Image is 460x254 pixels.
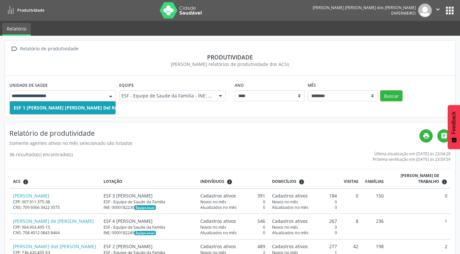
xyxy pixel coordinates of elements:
div: 0 [272,224,337,230]
div: 36 resultado(s) encontrado(s) [9,151,73,162]
div: 277 [272,243,337,250]
td: 236 [362,214,387,239]
div: 0 [272,199,337,205]
td: 0 [341,188,362,214]
th: Visitas [341,169,362,188]
span: Esta é a equipe atual deste Agente [134,231,155,235]
div: 0 [200,224,265,230]
span: Novos no mês [272,199,298,205]
span: Esta é a equipe atual deste Agente [134,205,155,210]
a: print [419,129,433,143]
span: Produtividade [17,7,44,13]
span: Feedback [451,111,457,134]
a:  [437,129,451,143]
i: ACSs que estiveram vinculados a uma UBS neste período, mesmo sem produtividade. [23,179,29,185]
h4: Relatório de produtividade [9,129,419,137]
div: Somente agentes ativos no mês selecionado são listados [9,140,419,146]
label: Mês [308,80,316,90]
span: Novos no mês [200,224,226,230]
i: <div class="text-left"> <div> <strong>Cadastros ativos:</strong> Cadastros que estão vinculados a... [227,179,232,185]
a: [PERSON_NAME] [13,193,49,199]
a: [PERSON_NAME] de [PERSON_NAME] [13,218,94,224]
div: 0 [272,205,337,210]
span: [PERSON_NAME] de trabalho [391,173,439,185]
span: Novos no mês [272,224,298,230]
span: Indivíduos [200,179,224,184]
i: <div class="text-left"> <div> <strong>Cadastros ativos:</strong> Cadastros que estão vinculados a... [299,179,305,185]
div: CPF: 964.903.495-15 [13,224,97,230]
label: Unidade de saúde [9,80,48,90]
div: [PERSON_NAME] relatórios de produtividade dos ACSs [9,61,451,68]
div: Próxima verificação em [DATE] às 23:59:59 [373,157,451,162]
a: Relatório [2,23,31,36]
th: Famílias [362,169,387,188]
div: CNS: 708 4012 0843 8464 [13,230,97,235]
div: 184 [272,192,337,199]
div: 267 [272,218,337,224]
i:  [441,132,448,139]
div: 0 [200,199,265,205]
span: Cadastros ativos [200,243,236,250]
span: ACS [13,179,20,184]
div: ESF 3 [PERSON_NAME] [104,192,193,199]
div: 489 [200,243,265,250]
span: ESF 1 [PERSON_NAME] [PERSON_NAME] Del Rey [14,105,120,111]
span: Cadastros ativos [200,192,236,199]
div: CPF: 007.911.375-38 [13,199,97,205]
i:  [434,6,441,13]
div: 391 [200,192,265,199]
span: Domicílios [272,179,296,184]
div: 0 [200,205,265,210]
i: Dias em que o(a) ACS fez pelo menos uma visita, ou ficha de cadastro individual ou cadastro domic... [441,179,447,185]
div: 546 [200,218,265,224]
div: Relatório de produtividade [19,44,80,54]
span: Cadastros ativos [272,218,308,224]
div: CNS: 709 6066 3422 3575 [13,205,97,210]
span: Enfermeiro [391,10,416,16]
img: img [418,4,432,17]
span: Cadastros ativos [272,192,308,199]
button: apps [444,5,455,16]
div: 0 [272,230,337,235]
div: Produtividade [9,54,451,61]
td: 150 [362,188,387,214]
div: [PERSON_NAME] [PERSON_NAME] dos [PERSON_NAME] [313,5,416,10]
i:  [9,44,19,54]
a: Produtividade [5,5,44,16]
a: [PERSON_NAME] dos [PERSON_NAME] [13,243,96,249]
span: ESF - Equipe de Saude da Familia - INE: 0000182257 [121,93,212,99]
div: Última atualização em [DATE] às 23:04:28 [373,151,451,157]
div: ESF 4 [PERSON_NAME] [104,218,193,224]
div: ESF 2 [PERSON_NAME] [104,243,193,250]
div: INE: 0000182249 [104,230,193,235]
span: Atualizados no mês [200,230,237,235]
span: Novos no mês [200,199,226,205]
div: ESF - Equipe de Saude da Familia [104,199,193,205]
i: print [423,132,430,139]
span: Cadastros ativos [200,218,236,224]
button:  [432,4,444,17]
button: Buscar [380,90,403,101]
th: Lotação [100,169,197,188]
span: Atualizados no mês [200,205,237,210]
span: Cadastros ativos [272,243,308,250]
label: Equipe [119,80,134,90]
div: INE: 0000182230 [104,205,193,210]
button: Feedback - Mostrar pesquisa [448,105,460,149]
span: Atualizados no mês [272,205,308,210]
a:  Relatório de produtividade [9,44,80,54]
td: 8 [341,214,362,239]
td: 0 [387,188,451,214]
td: 1 [387,214,451,239]
span: Atualizados no mês [272,230,308,235]
label: Ano [235,80,244,90]
div: ESF - Equipe de Saude da Familia [104,224,193,230]
div: 0 [200,230,265,235]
